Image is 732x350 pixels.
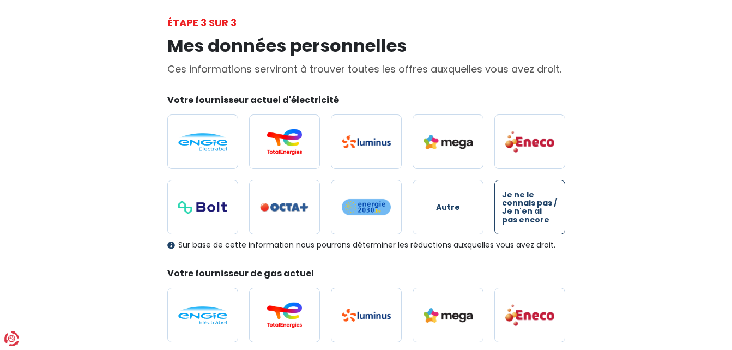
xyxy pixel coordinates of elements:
img: Luminus [342,135,391,148]
div: Étape 3 sur 3 [167,15,565,30]
legend: Votre fournisseur de gas actuel [167,267,565,284]
img: Energie2030 [342,198,391,216]
legend: Votre fournisseur actuel d'électricité [167,94,565,111]
img: Engie / Electrabel [178,133,227,151]
span: Autre [436,203,460,212]
div: Sur base de cette information nous pourrons déterminer les réductions auxquelles vous avez droit. [167,240,565,250]
img: Engie / Electrabel [178,306,227,324]
img: Mega [424,135,473,149]
img: Bolt [178,201,227,214]
img: Octa+ [260,203,309,212]
span: Je ne le connais pas / Je n'en ai pas encore [502,191,558,225]
img: Luminus [342,309,391,322]
h1: Mes données personnelles [167,35,565,56]
img: Eneco [505,304,554,327]
img: Total Energies / Lampiris [260,302,309,328]
p: Ces informations serviront à trouver toutes les offres auxquelles vous avez droit. [167,62,565,76]
img: Total Energies / Lampiris [260,129,309,155]
img: Eneco [505,130,554,153]
img: Mega [424,308,473,323]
